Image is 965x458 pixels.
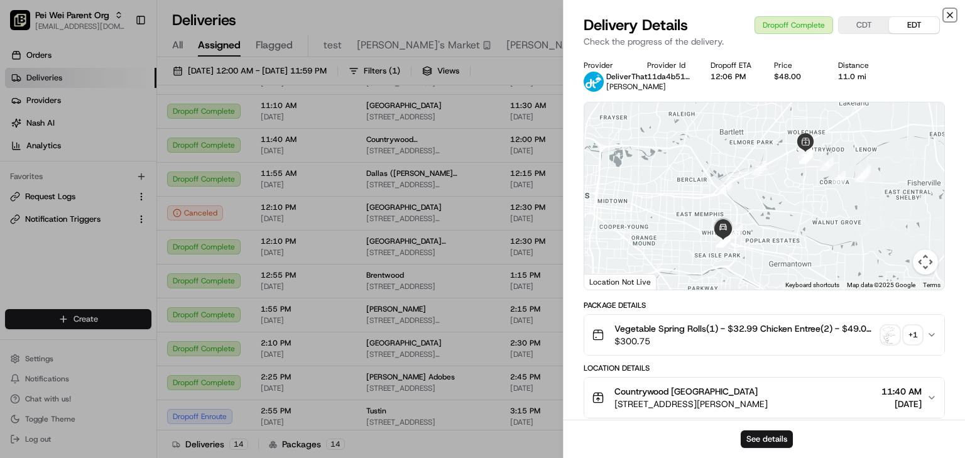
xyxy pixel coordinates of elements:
span: [DATE] [881,398,922,410]
button: Start new chat [214,123,229,138]
span: Countrywood [GEOGRAPHIC_DATA] [614,385,758,398]
a: 📗Knowledge Base [8,275,101,298]
span: • [104,228,109,238]
div: 24 [724,220,748,244]
div: Start new chat [57,119,206,132]
div: 💻 [106,281,116,292]
span: Knowledge Base [25,280,96,293]
span: Pylon [125,311,152,320]
input: Clear [33,80,207,94]
span: [STREET_ADDRESS][PERSON_NAME] [614,398,768,410]
div: Location Details [584,363,945,373]
div: Location Not Live [584,274,657,290]
img: Nash [13,12,38,37]
div: Distance [838,60,881,70]
img: signature_proof_of_delivery image [881,326,899,344]
button: 11da4b51-feef-41e2-8690-4c2c583c7d2d [647,72,690,82]
button: EDT [889,17,939,33]
div: 3 [827,166,851,190]
span: • [104,194,109,204]
button: Keyboard shortcuts [785,281,839,290]
button: CDT [839,17,889,33]
img: 1736555255976-a54dd68f-1ca7-489b-9aae-adbdc363a1c4 [13,119,35,142]
button: See details [741,430,793,448]
p: Welcome 👋 [13,50,229,70]
button: signature_proof_of_delivery image+1 [881,326,922,344]
div: Price [774,60,817,70]
span: DeliverThat [606,72,647,82]
p: Check the progress of the delivery. [584,35,945,48]
div: Package Details [584,300,945,310]
div: Dropoff ETA [711,60,754,70]
div: 11.0 mi [838,72,881,82]
button: Map camera controls [913,249,938,275]
span: [PERSON_NAME] [39,194,102,204]
img: 9188753566659_6852d8bf1fb38e338040_72.png [26,119,49,142]
button: Countrywood [GEOGRAPHIC_DATA][STREET_ADDRESS][PERSON_NAME]11:40 AM[DATE] [584,378,944,418]
span: [DATE] [111,228,137,238]
img: 1736555255976-a54dd68f-1ca7-489b-9aae-adbdc363a1c4 [25,229,35,239]
span: [PERSON_NAME] [39,228,102,238]
img: Google [587,273,629,290]
div: 22 [747,156,771,180]
a: 💻API Documentation [101,275,207,298]
span: 11:40 AM [881,385,922,398]
div: Provider Id [647,60,690,70]
div: 12:06 PM [711,72,754,82]
img: profile_deliverthat_partner.png [584,72,604,92]
a: Powered byPylon [89,310,152,320]
a: Open this area in Google Maps (opens a new window) [587,273,629,290]
img: Masood Aslam [13,216,33,236]
div: 23 [713,175,737,199]
div: $48.00 [774,72,817,82]
span: Delivery Details [584,15,688,35]
div: We're available if you need us! [57,132,173,142]
img: Brittany Newman [13,182,33,202]
div: 📗 [13,281,23,292]
span: Vegetable Spring Rolls(1) - $32.99 Chicken Entree(2) - $49.0 Steak Entree(1) - $59.0 Thai Donuts(... [614,322,876,335]
span: $300.75 [614,335,876,347]
div: 2 [850,163,874,187]
span: Map data ©2025 Google [847,281,915,288]
span: [DATE] [111,194,137,204]
img: 1736555255976-a54dd68f-1ca7-489b-9aae-adbdc363a1c4 [25,195,35,205]
span: API Documentation [119,280,202,293]
div: 4 [815,152,839,176]
div: Provider [584,60,627,70]
a: Terms (opens in new tab) [923,281,940,288]
button: Vegetable Spring Rolls(1) - $32.99 Chicken Entree(2) - $49.0 Steak Entree(1) - $59.0 Thai Donuts(... [584,315,944,355]
div: + 1 [904,326,922,344]
div: 1 [852,160,876,184]
button: See all [195,160,229,175]
span: [PERSON_NAME] [606,82,666,92]
div: Past conversations [13,163,84,173]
